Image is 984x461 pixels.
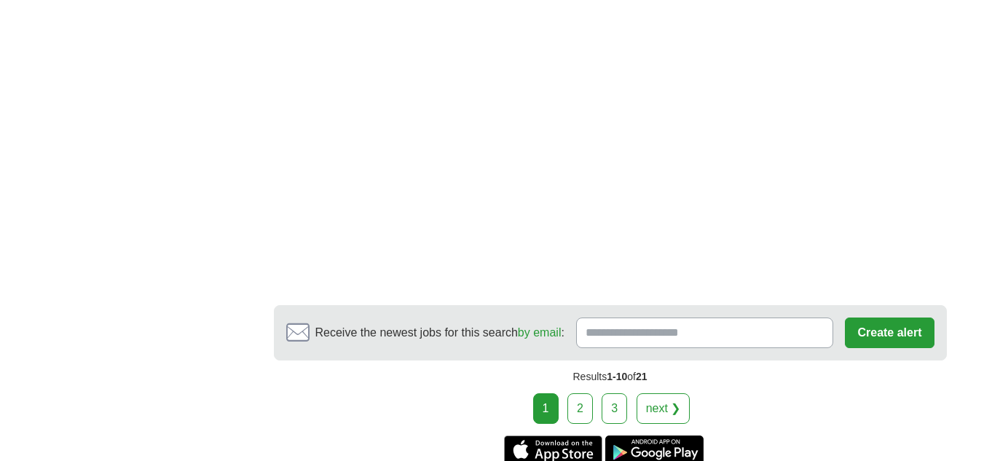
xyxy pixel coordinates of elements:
[602,393,627,424] a: 3
[274,360,947,393] div: Results of
[518,326,562,339] a: by email
[315,324,564,342] span: Receive the newest jobs for this search :
[845,318,934,348] button: Create alert
[567,393,593,424] a: 2
[607,371,627,382] span: 1-10
[533,393,559,424] div: 1
[636,371,648,382] span: 21
[637,393,690,424] a: next ❯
